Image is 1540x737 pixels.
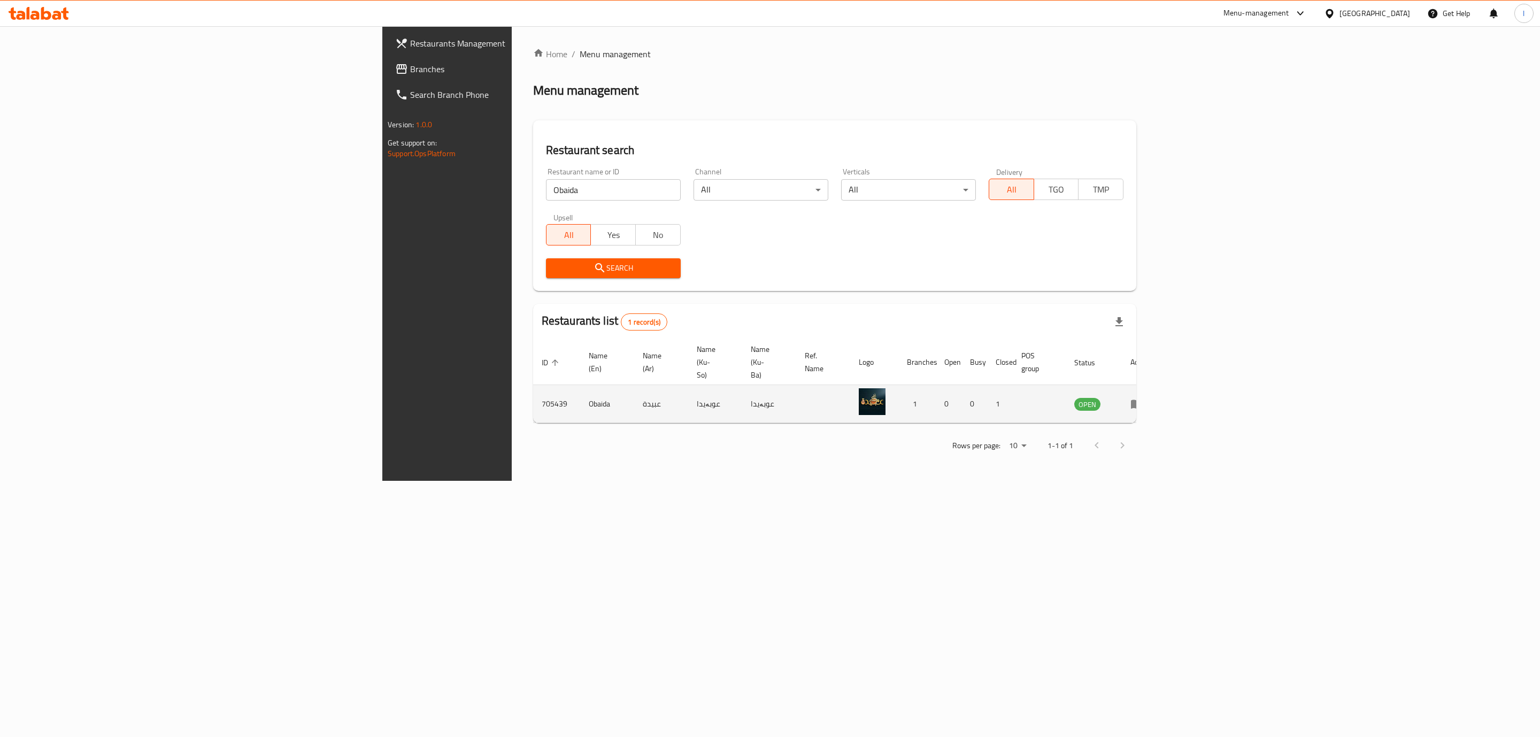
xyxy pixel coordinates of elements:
[1078,179,1123,200] button: TMP
[1122,340,1159,385] th: Action
[595,227,632,243] span: Yes
[751,343,783,381] span: Name (Ku-Ba)
[551,227,587,243] span: All
[1074,398,1100,411] span: OPEN
[987,340,1013,385] th: Closed
[635,224,681,245] button: No
[961,385,987,423] td: 0
[546,179,681,201] input: Search for restaurant name or ID..
[1048,439,1073,452] p: 1-1 of 1
[1106,309,1132,335] div: Export file
[542,313,667,331] h2: Restaurants list
[859,388,885,415] img: Obaida
[936,340,961,385] th: Open
[987,385,1013,423] td: 1
[388,136,437,150] span: Get support on:
[742,385,796,423] td: عوبەیدا
[387,30,640,56] a: Restaurants Management
[640,227,676,243] span: No
[1038,182,1075,197] span: TGO
[952,439,1000,452] p: Rows per page:
[994,182,1030,197] span: All
[697,343,729,381] span: Name (Ku-So)
[546,258,681,278] button: Search
[643,349,675,375] span: Name (Ar)
[694,179,828,201] div: All
[996,168,1023,175] label: Delivery
[533,48,1136,60] nav: breadcrumb
[415,118,432,132] span: 1.0.0
[410,37,631,50] span: Restaurants Management
[546,142,1123,158] h2: Restaurant search
[533,340,1159,423] table: enhanced table
[898,340,936,385] th: Branches
[410,63,631,75] span: Branches
[1034,179,1079,200] button: TGO
[841,179,976,201] div: All
[850,340,898,385] th: Logo
[387,56,640,82] a: Branches
[1005,438,1030,454] div: Rows per page:
[410,88,631,101] span: Search Branch Phone
[542,356,562,369] span: ID
[805,349,837,375] span: Ref. Name
[1021,349,1053,375] span: POS group
[634,385,688,423] td: عبيدة
[1223,7,1289,20] div: Menu-management
[388,147,456,160] a: Support.OpsPlatform
[1523,7,1524,19] span: l
[688,385,742,423] td: عوبەیدا
[1339,7,1410,19] div: [GEOGRAPHIC_DATA]
[961,340,987,385] th: Busy
[388,118,414,132] span: Version:
[936,385,961,423] td: 0
[387,82,640,108] a: Search Branch Phone
[989,179,1034,200] button: All
[589,349,621,375] span: Name (En)
[553,213,573,221] label: Upsell
[1083,182,1119,197] span: TMP
[1074,356,1109,369] span: Status
[898,385,936,423] td: 1
[555,262,672,275] span: Search
[546,224,591,245] button: All
[621,317,667,327] span: 1 record(s)
[590,224,636,245] button: Yes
